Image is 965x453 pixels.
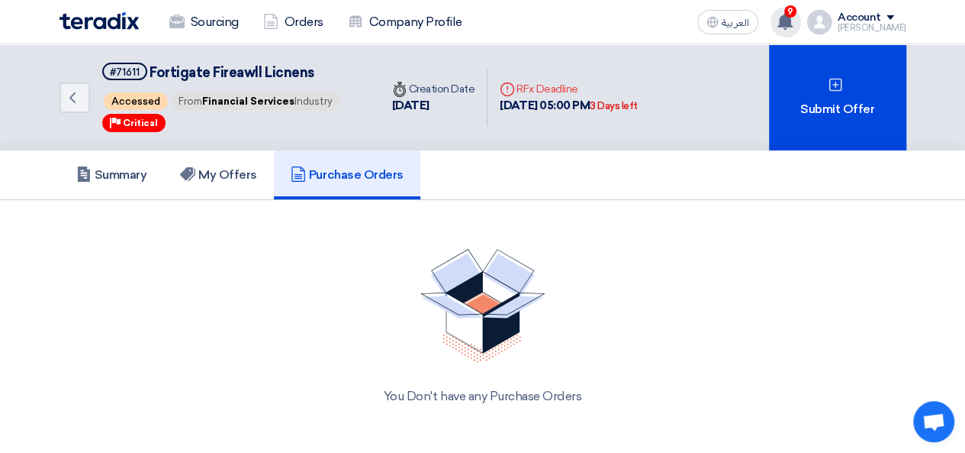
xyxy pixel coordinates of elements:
div: Submit Offer [769,44,906,150]
div: [DATE] 05:00 PM [500,97,638,115]
span: 9 [784,5,796,18]
div: [PERSON_NAME] [838,24,906,32]
span: العربية [722,18,749,28]
span: From Industry [171,92,340,110]
h5: My Offers [180,167,257,183]
div: [DATE] [392,97,475,115]
div: Account [838,11,881,24]
div: Open chat [913,401,954,442]
a: Company Profile [336,5,474,39]
span: Accessed [104,92,168,110]
h5: Summary [76,167,147,183]
img: profile_test.png [807,10,832,34]
h5: Fortigate Fireawll Licnens [102,63,342,82]
a: Summary [60,150,164,199]
img: Teradix logo [60,12,139,30]
div: RFx Deadline [500,81,638,97]
a: Orders [251,5,336,39]
div: 3 Days left [590,99,638,114]
a: Purchase Orders [274,150,420,199]
button: العربية [697,10,758,34]
img: No Quotations Found! [420,249,545,363]
span: Critical [123,118,158,128]
h5: Purchase Orders [291,167,404,183]
div: Creation Date [392,81,475,97]
a: My Offers [163,150,274,199]
span: Fortigate Fireawll Licnens [150,64,314,81]
span: Financial Services [202,95,294,107]
div: #71611 [110,67,140,77]
div: You Don't have any Purchase Orders [78,387,888,406]
a: Sourcing [157,5,251,39]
